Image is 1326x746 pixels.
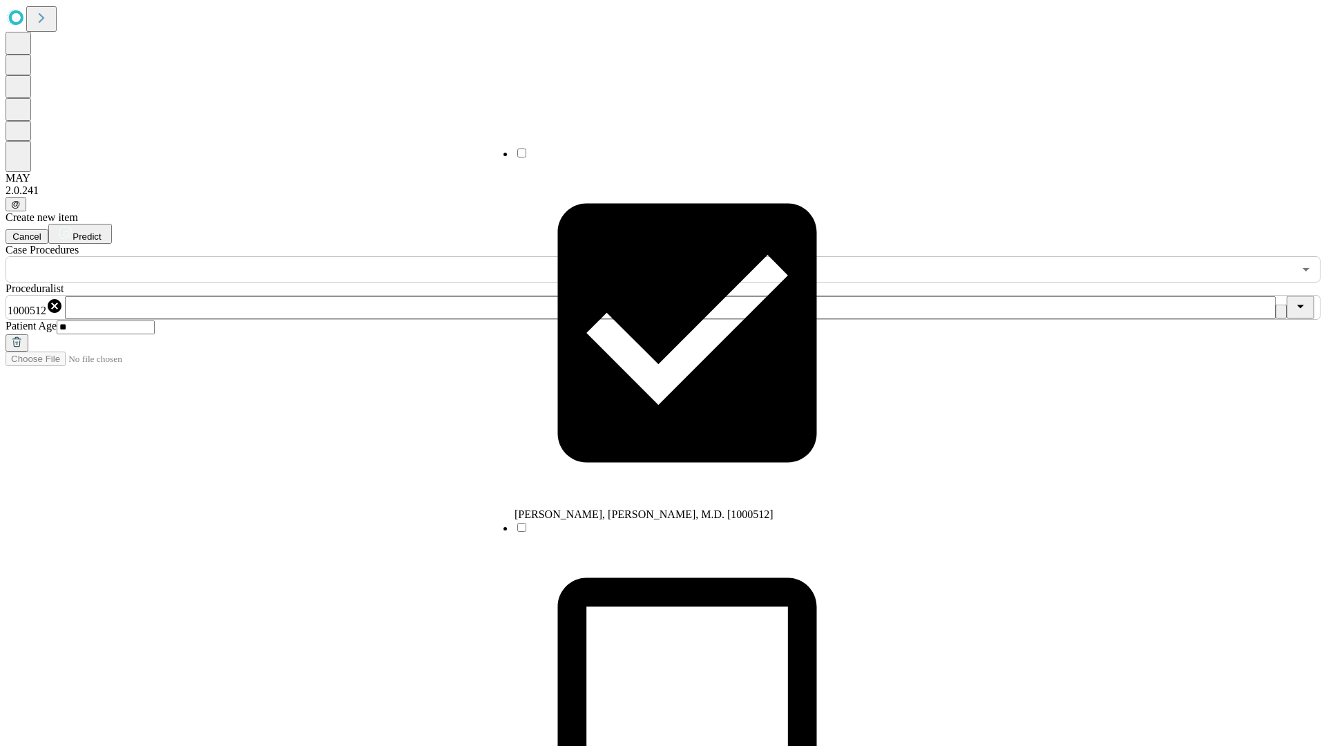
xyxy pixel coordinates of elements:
[6,320,57,332] span: Patient Age
[1296,260,1316,279] button: Open
[48,224,112,244] button: Predict
[1287,296,1314,319] button: Close
[6,172,1320,184] div: MAY
[6,197,26,211] button: @
[6,184,1320,197] div: 2.0.241
[6,244,79,256] span: Scheduled Procedure
[1276,305,1287,319] button: Clear
[6,283,64,294] span: Proceduralist
[12,231,41,242] span: Cancel
[8,305,46,316] span: 1000512
[11,199,21,209] span: @
[6,229,48,244] button: Cancel
[6,211,78,223] span: Create new item
[515,508,773,520] span: [PERSON_NAME], [PERSON_NAME], M.D. [1000512]
[8,298,63,317] div: 1000512
[73,231,101,242] span: Predict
